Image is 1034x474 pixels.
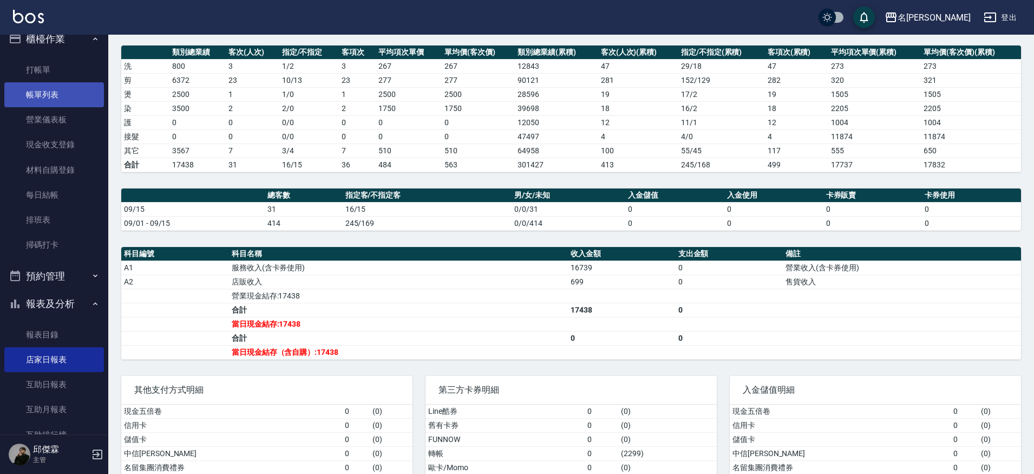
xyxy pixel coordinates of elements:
[951,446,978,460] td: 0
[598,115,678,129] td: 12
[370,432,413,446] td: ( 0 )
[376,87,442,101] td: 2500
[625,216,724,230] td: 0
[765,144,828,158] td: 117
[121,73,169,87] td: 剪
[678,129,765,144] td: 4 / 0
[229,275,568,289] td: 店販收入
[376,144,442,158] td: 510
[339,87,376,101] td: 1
[765,73,828,87] td: 282
[515,46,598,60] th: 類別總業績(累積)
[618,405,716,419] td: ( 0 )
[121,202,265,216] td: 09/15
[828,144,921,158] td: 555
[515,73,598,87] td: 90121
[724,202,823,216] td: 0
[342,405,370,419] td: 0
[442,144,515,158] td: 510
[598,87,678,101] td: 19
[279,144,339,158] td: 3 / 4
[568,331,676,345] td: 0
[426,418,585,432] td: 舊有卡券
[169,129,226,144] td: 0
[121,247,1021,360] table: a dense table
[376,129,442,144] td: 0
[618,446,716,460] td: ( 2299 )
[678,46,765,60] th: 指定/不指定(累積)
[169,158,226,172] td: 17438
[823,202,922,216] td: 0
[678,115,765,129] td: 11 / 1
[121,115,169,129] td: 護
[828,158,921,172] td: 17737
[978,418,1021,432] td: ( 0 )
[823,216,922,230] td: 0
[585,418,619,432] td: 0
[922,189,1021,203] th: 卡券使用
[828,46,921,60] th: 平均項次單價(累積)
[783,261,1021,275] td: 營業收入(含卡券使用)
[229,303,568,317] td: 合計
[618,418,716,432] td: ( 0 )
[951,432,978,446] td: 0
[370,446,413,460] td: ( 0 )
[4,232,104,257] a: 掃碼打卡
[121,418,342,432] td: 信用卡
[743,385,1008,395] span: 入金儲值明細
[169,73,226,87] td: 6372
[339,129,376,144] td: 0
[4,207,104,232] a: 排班表
[568,261,676,275] td: 16739
[730,432,951,446] td: 儲值卡
[921,144,1021,158] td: 650
[678,87,765,101] td: 17 / 2
[512,189,625,203] th: 男/女/未知
[828,101,921,115] td: 2205
[439,385,704,395] span: 第三方卡券明細
[730,446,951,460] td: 中信[PERSON_NAME]
[339,144,376,158] td: 7
[4,397,104,422] a: 互助月報表
[765,46,828,60] th: 客項次(累積)
[279,59,339,73] td: 1 / 2
[121,129,169,144] td: 接髮
[121,144,169,158] td: 其它
[730,405,951,419] td: 現金五倍卷
[765,87,828,101] td: 19
[279,158,339,172] td: 16/15
[229,345,568,359] td: 當日現金結存（含自購）:17438
[9,444,30,465] img: Person
[339,73,376,87] td: 23
[226,115,279,129] td: 0
[426,432,585,446] td: FUNNOW
[343,216,512,230] td: 245/169
[783,275,1021,289] td: 售貨收入
[442,46,515,60] th: 單均價(客次價)
[598,129,678,144] td: 4
[339,158,376,172] td: 36
[442,87,515,101] td: 2500
[342,418,370,432] td: 0
[342,446,370,460] td: 0
[853,7,875,28] button: save
[515,144,598,158] td: 64958
[4,132,104,157] a: 現金收支登錄
[121,158,169,172] td: 合計
[226,73,279,87] td: 23
[921,73,1021,87] td: 321
[921,101,1021,115] td: 2205
[279,115,339,129] td: 0 / 0
[515,158,598,172] td: 301427
[922,202,1021,216] td: 0
[226,129,279,144] td: 0
[442,73,515,87] td: 277
[515,101,598,115] td: 39698
[515,129,598,144] td: 47497
[376,101,442,115] td: 1750
[568,303,676,317] td: 17438
[4,183,104,207] a: 每日結帳
[442,101,515,115] td: 1750
[339,46,376,60] th: 客項次
[828,129,921,144] td: 11874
